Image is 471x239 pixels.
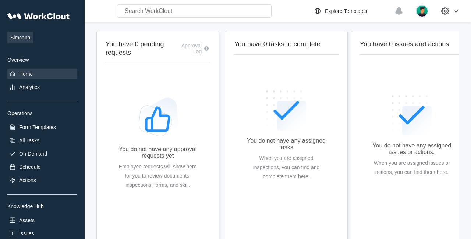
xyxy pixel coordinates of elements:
[325,8,367,14] div: Explore Templates
[106,40,177,57] h2: You have 0 pending requests
[7,57,77,63] div: Overview
[19,124,56,130] div: Form Templates
[7,149,77,159] a: On-Demand
[7,162,77,172] a: Schedule
[360,40,464,49] h2: You have 0 issues and actions.
[7,203,77,209] div: Knowledge Hub
[19,71,33,77] div: Home
[117,146,198,159] div: You do not have any approval requests yet
[19,138,39,143] div: All Tasks
[117,4,272,18] input: Search WorkClout
[7,122,77,132] a: Form Templates
[246,154,326,181] div: When you are assigned inspections, you can find and complete them here.
[7,110,77,116] div: Operations
[177,43,202,54] div: Approval Log
[372,142,452,156] div: You do not have any assigned issues or actions.
[7,135,77,146] a: All Tasks
[19,84,40,90] div: Analytics
[7,175,77,185] a: Actions
[19,164,40,170] div: Schedule
[7,32,33,43] span: Simcona
[19,151,47,157] div: On-Demand
[7,69,77,79] a: Home
[7,82,77,92] a: Analytics
[117,162,198,190] div: Employee requests will show here for you to review documents, inspections, forms, and skill.
[19,217,35,223] div: Assets
[7,215,77,225] a: Assets
[246,138,326,151] div: You do not have any assigned tasks
[372,158,452,177] div: When you are assigned issues or actions, you can find them here.
[416,5,428,17] img: user.png
[313,7,391,15] a: Explore Templates
[19,177,36,183] div: Actions
[234,40,338,49] h2: You have 0 tasks to complete
[7,228,77,239] a: Issues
